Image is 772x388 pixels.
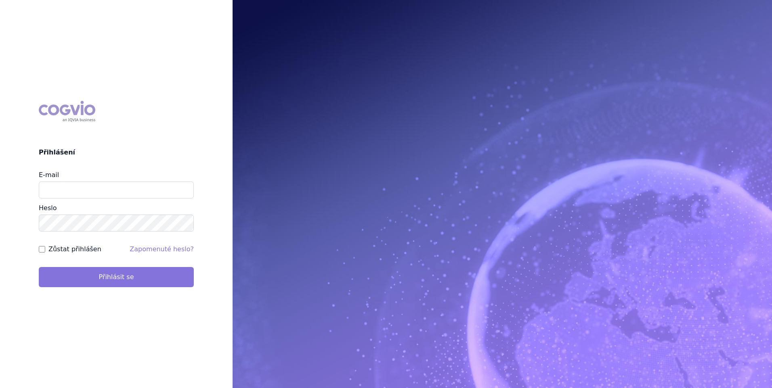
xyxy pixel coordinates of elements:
[39,171,59,179] label: E-mail
[39,148,194,157] h2: Přihlášení
[48,244,101,254] label: Zůstat přihlášen
[39,101,95,122] div: COGVIO
[39,204,57,212] label: Heslo
[130,245,194,253] a: Zapomenuté heslo?
[39,267,194,287] button: Přihlásit se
